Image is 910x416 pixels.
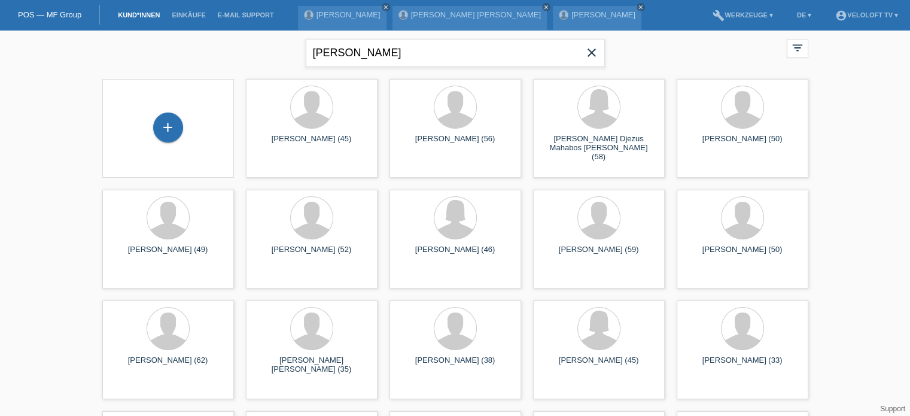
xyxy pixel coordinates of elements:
[255,356,368,375] div: [PERSON_NAME] [PERSON_NAME] (35)
[399,245,512,264] div: [PERSON_NAME] (46)
[686,134,799,153] div: [PERSON_NAME] (50)
[791,11,817,19] a: DE ▾
[383,4,389,10] i: close
[707,11,779,19] a: buildWerkzeuge ▾
[18,10,81,19] a: POS — MF Group
[411,10,541,19] a: [PERSON_NAME] [PERSON_NAME]
[638,4,644,10] i: close
[835,10,847,22] i: account_circle
[316,10,381,19] a: [PERSON_NAME]
[713,10,725,22] i: build
[255,134,368,153] div: [PERSON_NAME] (45)
[112,11,166,19] a: Kund*innen
[637,3,645,11] a: close
[543,245,655,264] div: [PERSON_NAME] (59)
[166,11,211,19] a: Einkäufe
[585,45,599,60] i: close
[306,39,605,67] input: Suche...
[543,134,655,156] div: [PERSON_NAME] Djezus Mahabos [PERSON_NAME] (58)
[255,245,368,264] div: [PERSON_NAME] (52)
[571,10,635,19] a: [PERSON_NAME]
[791,41,804,54] i: filter_list
[880,405,905,413] a: Support
[543,4,549,10] i: close
[382,3,390,11] a: close
[154,117,182,138] div: Kund*in hinzufügen
[542,3,550,11] a: close
[212,11,280,19] a: E-Mail Support
[399,134,512,153] div: [PERSON_NAME] (56)
[112,245,224,264] div: [PERSON_NAME] (49)
[112,356,224,375] div: [PERSON_NAME] (62)
[399,356,512,375] div: [PERSON_NAME] (38)
[686,245,799,264] div: [PERSON_NAME] (50)
[543,356,655,375] div: [PERSON_NAME] (45)
[829,11,904,19] a: account_circleVeloLoft TV ▾
[686,356,799,375] div: [PERSON_NAME] (33)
